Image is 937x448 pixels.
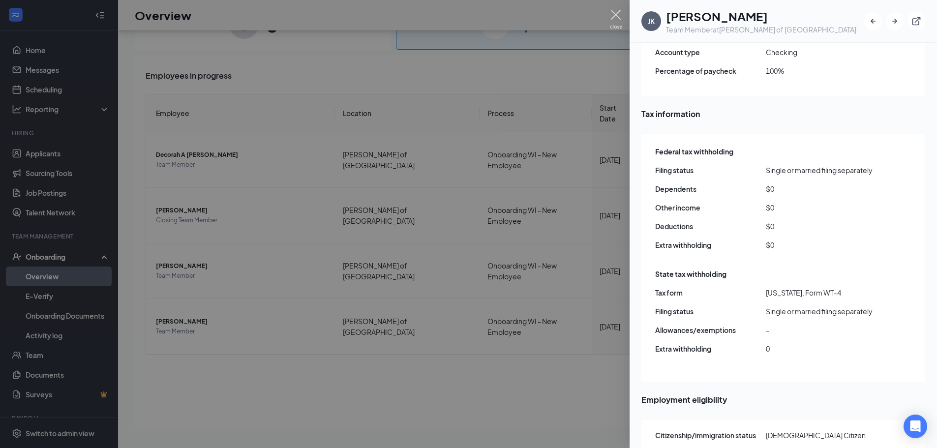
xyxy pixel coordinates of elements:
span: $0 [766,183,877,194]
div: Open Intercom Messenger [904,415,927,438]
button: ExternalLink [907,12,925,30]
button: ArrowLeftNew [864,12,882,30]
span: Checking [766,47,877,58]
span: Filing status [655,306,766,317]
span: Extra withholding [655,239,766,250]
span: State tax withholding [655,269,726,279]
span: Allowances/exemptions [655,325,766,335]
span: Extra withholding [655,343,766,354]
button: ArrowRight [886,12,904,30]
span: 0 [766,343,877,354]
span: - [766,325,877,335]
span: Single or married filing separately [766,306,877,317]
span: [DEMOGRAPHIC_DATA] Citizen [766,430,877,441]
span: Account type [655,47,766,58]
svg: ArrowRight [890,16,900,26]
span: 100% [766,65,877,76]
span: Employment eligibility [641,393,925,406]
span: Filing status [655,165,766,176]
h1: [PERSON_NAME] [666,8,856,25]
span: $0 [766,202,877,213]
span: $0 [766,221,877,232]
div: Team Member at [PERSON_NAME] of [GEOGRAPHIC_DATA] [666,25,856,34]
span: Deductions [655,221,766,232]
span: Citizenship/immigration status [655,430,766,441]
span: Federal tax withholding [655,146,733,157]
span: Tax information [641,108,925,120]
span: [US_STATE], Form WT-4 [766,287,877,298]
span: Tax form [655,287,766,298]
span: Single or married filing separately [766,165,877,176]
span: Dependents [655,183,766,194]
svg: ArrowLeftNew [868,16,878,26]
span: Percentage of paycheck [655,65,766,76]
span: $0 [766,239,877,250]
div: JK [648,16,655,26]
svg: ExternalLink [911,16,921,26]
span: Other income [655,202,766,213]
